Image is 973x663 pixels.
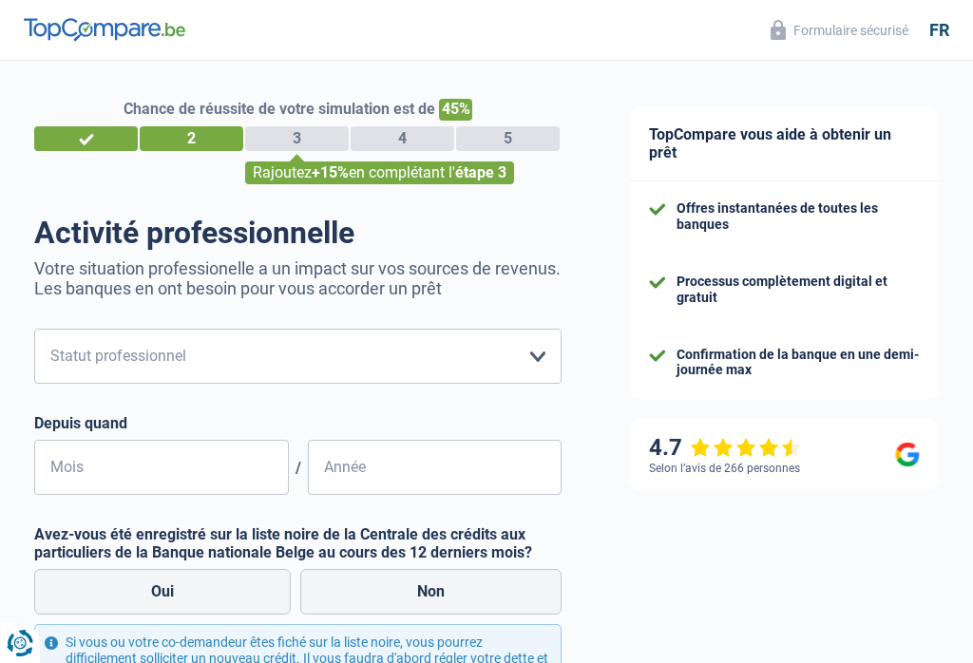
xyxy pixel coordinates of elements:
label: Depuis quand [34,414,562,432]
div: 1 [34,126,138,151]
label: Avez-vous été enregistré sur la liste noire de la Centrale des crédits aux particuliers de la Ban... [34,525,562,561]
span: 45% [439,99,472,121]
div: fr [929,20,949,41]
div: Selon l’avis de 266 personnes [649,462,800,475]
img: TopCompare Logo [24,18,185,41]
div: 4.7 [649,434,802,462]
label: Oui [34,569,291,615]
button: Formulaire sécurisé [759,14,920,46]
span: +15% [312,163,349,181]
div: 3 [245,126,349,151]
div: 5 [456,126,560,151]
div: Processus complètement digital et gratuit [677,274,920,306]
div: 2 [140,126,243,151]
input: AAAA [308,440,563,495]
span: étape 3 [455,163,506,181]
input: MM [34,440,289,495]
h1: Activité professionnelle [34,215,562,251]
div: TopCompare vous aide à obtenir un prêt [630,106,939,181]
span: Chance de réussite de votre simulation est de [124,100,435,118]
div: Confirmation de la banque en une demi-journée max [677,347,920,379]
p: Votre situation professionelle a un impact sur vos sources de revenus. Les banques en ont besoin ... [34,258,562,298]
div: Rajoutez en complétant l' [245,161,514,184]
label: Non [300,569,562,615]
div: 4 [351,126,454,151]
span: / [289,459,308,477]
div: Offres instantanées de toutes les banques [677,200,920,233]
